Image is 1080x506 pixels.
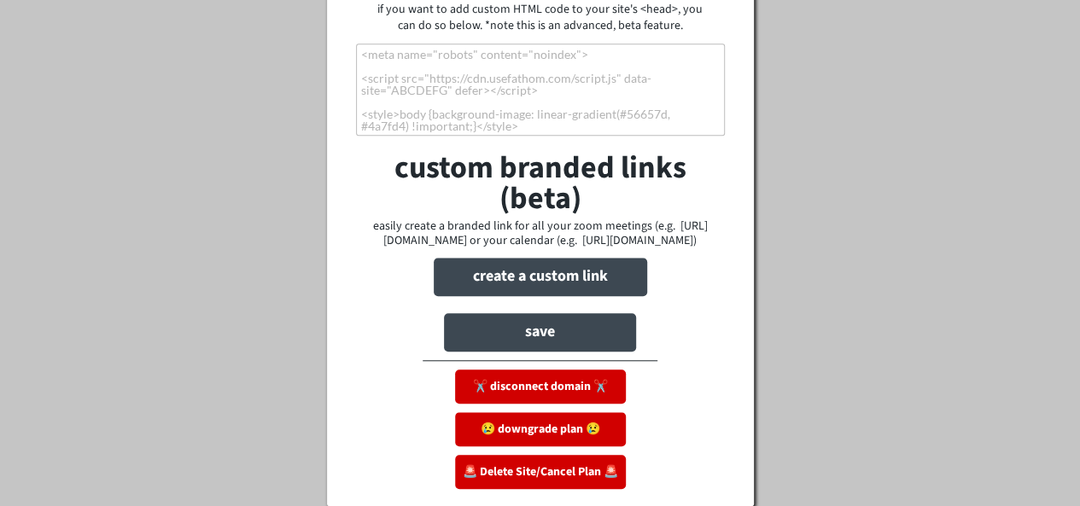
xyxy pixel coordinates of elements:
[455,455,626,489] button: 🚨 Delete Site/Cancel Plan 🚨
[455,369,626,404] button: ✂️ disconnect domain ✂️
[377,2,704,35] div: if you want to add custom HTML code to your site's <head>, you can do so below. *note this is an ...
[434,258,647,296] button: create a custom link
[394,146,692,220] strong: custom branded links (beta)
[444,313,636,352] button: save
[356,219,725,248] div: easily create a branded link for all your zoom meetings (e.g. [URL][DOMAIN_NAME] or your calendar...
[455,412,626,446] button: 😢 downgrade plan 😢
